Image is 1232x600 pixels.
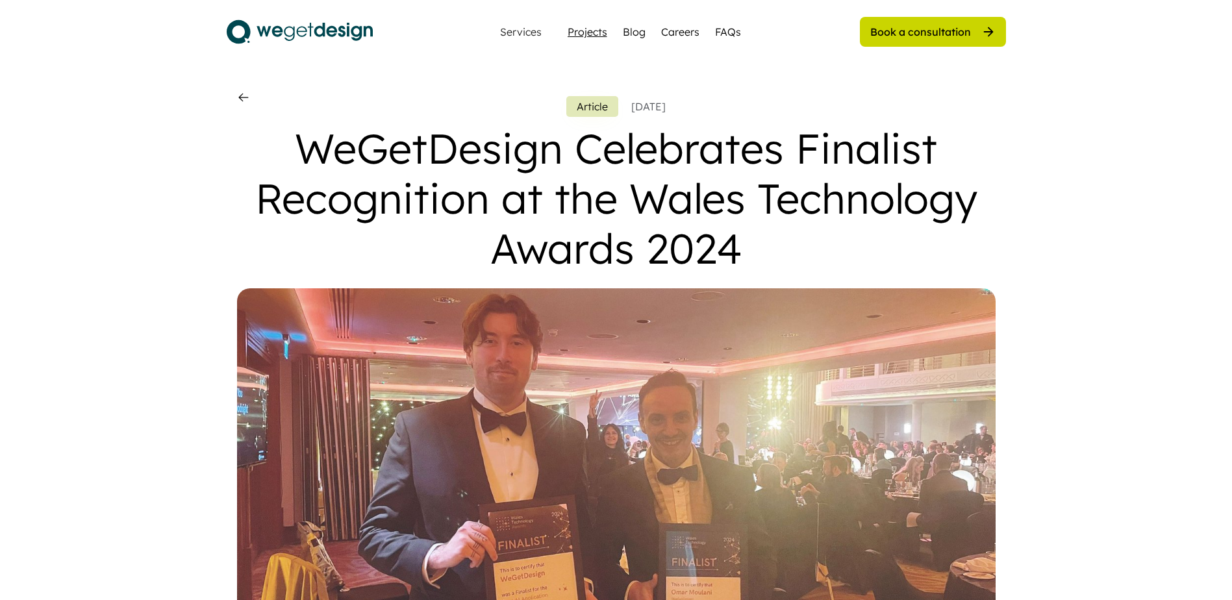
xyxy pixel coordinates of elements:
div: Services [495,27,547,37]
div: Book a consultation [870,25,971,39]
div: [DATE] [631,99,666,114]
button: Article [566,96,618,117]
a: FAQs [715,24,741,40]
div: WeGetDesign Celebrates Finalist Recognition at the Wales Technology Awards 2024 [237,123,996,273]
a: Careers [661,24,699,40]
a: Blog [623,24,646,40]
img: logo.svg [227,16,373,48]
a: Projects [568,24,607,40]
